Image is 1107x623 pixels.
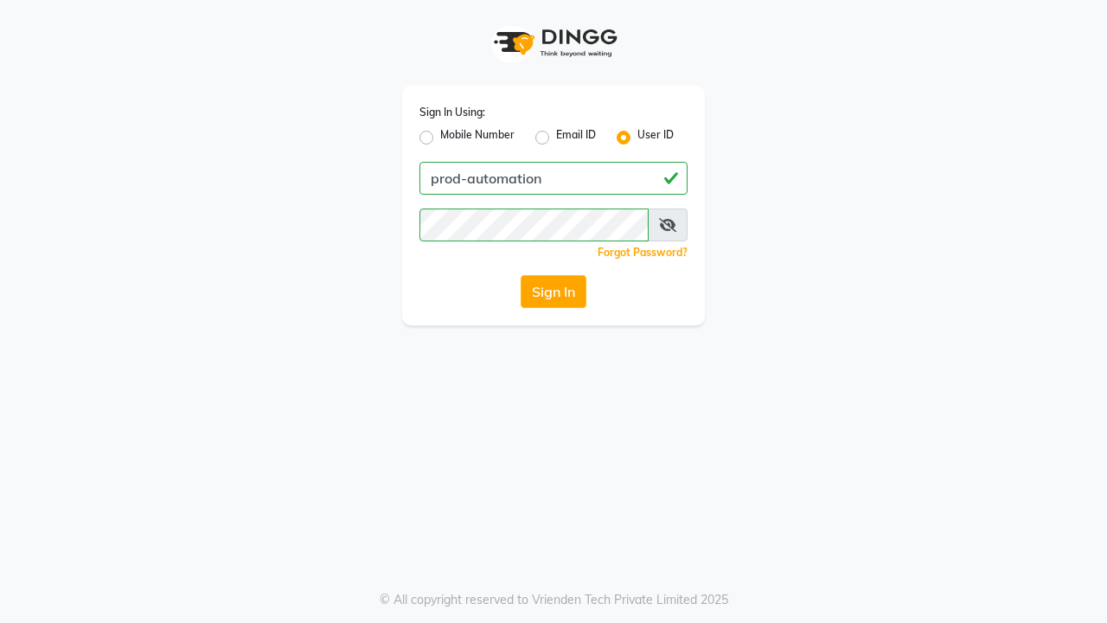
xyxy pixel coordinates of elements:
[521,275,586,308] button: Sign In
[637,127,674,148] label: User ID
[484,17,623,68] img: logo1.svg
[440,127,515,148] label: Mobile Number
[556,127,596,148] label: Email ID
[419,105,485,120] label: Sign In Using:
[598,246,688,259] a: Forgot Password?
[419,162,688,195] input: Username
[419,209,649,241] input: Username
